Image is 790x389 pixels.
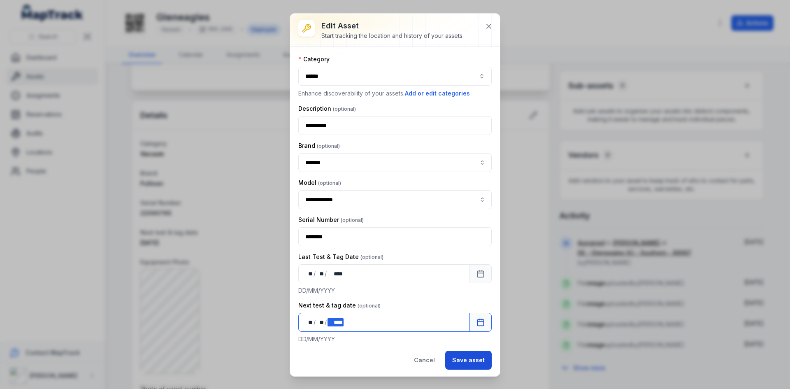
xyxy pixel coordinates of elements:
[407,351,442,370] button: Cancel
[298,179,341,187] label: Model
[298,287,492,295] p: DD/MM/YYYY
[469,313,492,332] button: Calendar
[321,32,464,40] div: Start tracking the location and history of your assets.
[325,318,328,326] div: /
[298,216,364,224] label: Serial Number
[298,89,492,98] p: Enhance discoverability of your assets.
[305,270,314,278] div: day,
[316,318,325,326] div: month,
[404,89,470,98] button: Add or edit categories
[298,253,383,261] label: Last Test & Tag Date
[298,301,381,310] label: Next test & tag date
[298,55,330,63] label: Category
[328,318,343,326] div: year,
[298,105,356,113] label: Description
[445,351,492,370] button: Save asset
[321,20,464,32] h3: Edit asset
[328,270,343,278] div: year,
[316,270,325,278] div: month,
[325,270,328,278] div: /
[314,318,316,326] div: /
[298,142,340,150] label: Brand
[298,335,492,343] p: DD/MM/YYYY
[305,318,314,326] div: day,
[298,190,492,209] input: asset-edit:cf[ae11ba15-1579-4ecc-996c-910ebae4e155]-label
[298,153,492,172] input: asset-edit:cf[95398f92-8612-421e-aded-2a99c5a8da30]-label
[469,264,492,283] button: Calendar
[314,270,316,278] div: /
